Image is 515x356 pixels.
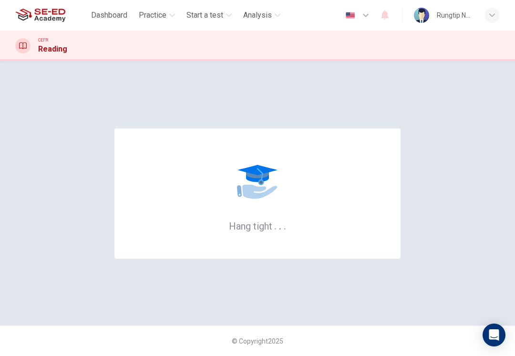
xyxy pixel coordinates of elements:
[38,37,48,43] span: CEFR
[183,7,236,24] button: Start a test
[186,10,223,21] span: Start a test
[232,337,283,345] span: © Copyright 2025
[239,7,284,24] button: Analysis
[274,217,277,233] h6: .
[437,10,473,21] div: Rungtip Nartgosa
[283,217,287,233] h6: .
[483,324,505,346] div: Open Intercom Messenger
[135,7,179,24] button: Practice
[229,220,287,232] h6: Hang tight
[15,6,65,25] img: SE-ED Academy logo
[139,10,166,21] span: Practice
[15,6,87,25] a: SE-ED Academy logo
[243,10,272,21] span: Analysis
[38,43,67,55] h1: Reading
[414,8,429,23] img: Profile picture
[87,7,131,24] button: Dashboard
[91,10,127,21] span: Dashboard
[344,12,356,19] img: en
[278,217,282,233] h6: .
